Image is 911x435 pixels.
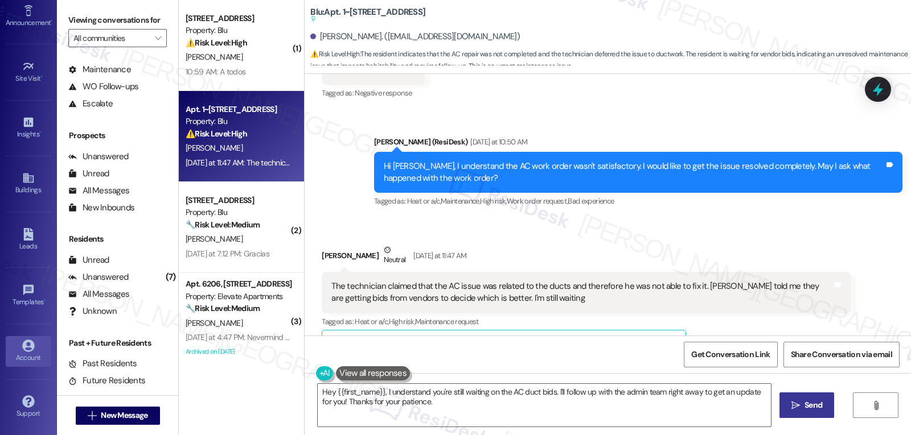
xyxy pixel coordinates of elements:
strong: 🔧 Risk Level: Medium [186,303,260,313]
div: [DATE] at 4:47 PM: Nevermind I went in and took care of it. [186,332,376,342]
div: [STREET_ADDRESS] [186,194,291,206]
div: Unread [68,254,109,266]
div: Past + Future Residents [57,337,178,349]
a: Buildings [6,168,51,199]
div: Residents [57,233,178,245]
div: Unanswered [68,271,129,283]
div: WO Follow-ups [68,81,138,93]
i:  [88,411,96,420]
label: Viewing conversations for [68,11,167,29]
span: Heat or a/c , [407,196,441,206]
div: Unread [68,168,109,180]
span: [PERSON_NAME] [186,143,243,153]
span: Heat or a/c , [355,317,388,326]
div: [DATE] at 10:50 AM [467,136,527,148]
span: : The resident indicates that the AC repair was not completed and the technician deferred the iss... [310,48,911,73]
i:  [791,401,800,410]
span: High risk , [480,196,507,206]
input: All communities [73,29,149,47]
a: Site Visit • [6,57,51,88]
span: Work order request , [507,196,568,206]
span: New Message [101,409,147,421]
span: • [51,17,52,25]
div: [STREET_ADDRESS] [186,13,291,24]
div: Maintenance [68,64,131,76]
span: [PERSON_NAME] [186,234,243,244]
div: Property: Blu [186,24,291,36]
strong: ⚠️ Risk Level: High [310,49,359,59]
b: Blu: Apt. 1~[STREET_ADDRESS] [310,6,425,25]
button: Share Conversation via email [783,342,900,367]
a: Support [6,392,51,422]
strong: 🔧 Risk Level: Medium [186,219,260,230]
div: [PERSON_NAME]. ([EMAIL_ADDRESS][DOMAIN_NAME]) [310,31,520,43]
button: Get Conversation Link [684,342,777,367]
div: Tagged as: [322,85,424,101]
span: • [41,73,43,81]
div: All Messages [68,185,129,197]
div: Apt. 1~[STREET_ADDRESS] [186,103,291,115]
span: Bad experience [568,196,614,206]
div: 10:59 AM: A todos [186,67,245,77]
a: Account [6,336,51,367]
i:  [872,401,880,410]
div: [PERSON_NAME] [322,244,850,272]
button: Send [779,392,835,418]
span: [PERSON_NAME] [186,52,243,62]
div: Neutral [381,244,408,268]
button: New Message [76,407,160,425]
span: Maintenance request [415,317,479,326]
div: Property: Elevate Apartments [186,291,291,303]
span: Share Conversation via email [791,349,892,361]
a: Templates • [6,280,51,311]
span: High risk , [389,317,416,326]
strong: ⚠️ Risk Level: High [186,129,247,139]
div: Unanswered [68,151,129,163]
span: • [44,296,46,304]
span: Send [805,399,822,411]
div: Hi [PERSON_NAME], I understand the AC work order wasn't satisfactory. I would like to get the iss... [384,160,884,185]
strong: ⚠️ Risk Level: High [186,38,247,48]
div: [DATE] at 7:12 PM: Gracias [186,248,269,259]
div: Prospects [57,130,178,142]
i:  [155,34,161,43]
div: Apt. 6206, [STREET_ADDRESS][PERSON_NAME] [186,278,291,290]
div: Escalate [68,98,113,110]
a: Leads [6,225,51,255]
div: New Inbounds [68,202,134,214]
div: Tagged as: [374,193,902,209]
textarea: Hey {{first_name}}, I understand you're still waiting on the AC duct bids. I'll follow up with th... [318,384,771,426]
span: • [39,129,41,136]
span: Get Conversation Link [691,349,770,361]
div: Property: Blu [186,115,291,127]
div: (7) [163,268,179,286]
div: Future Residents [68,375,145,387]
span: Maintenance , [441,196,480,206]
div: The technician claimed that the AC issue was related to the ducts and therefore he was not able t... [331,280,832,305]
div: Tagged as: [322,313,850,330]
div: [PERSON_NAME] (ResiDesk) [374,136,902,152]
div: Property: Blu [186,206,291,218]
span: Negative response [355,88,412,98]
span: [PERSON_NAME] [186,318,243,328]
div: Archived on [DATE] [184,345,292,359]
div: All Messages [68,288,129,300]
div: Past Residents [68,358,137,370]
a: Insights • [6,113,51,143]
div: [DATE] at 11:47 AM [411,250,466,262]
div: Unknown [68,305,117,317]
